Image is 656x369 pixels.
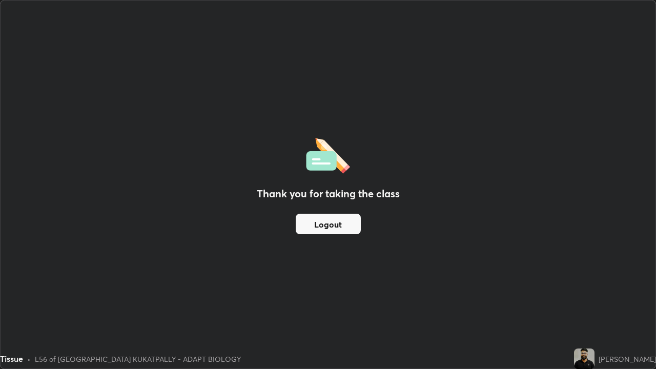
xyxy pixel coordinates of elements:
button: Logout [296,214,361,234]
div: [PERSON_NAME] [599,354,656,364]
img: offlineFeedback.1438e8b3.svg [306,135,350,174]
img: 8066297a22de4facbdfa5d22567f1bcc.jpg [574,348,594,369]
div: • [27,354,31,364]
h2: Thank you for taking the class [257,186,400,201]
div: L56 of [GEOGRAPHIC_DATA] KUKATPALLY - ADAPT BIOLOGY [35,354,241,364]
